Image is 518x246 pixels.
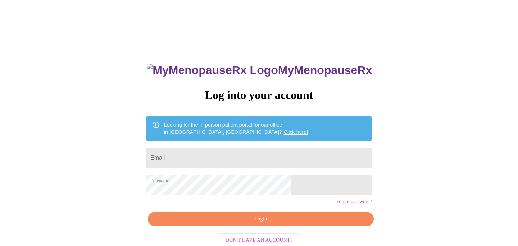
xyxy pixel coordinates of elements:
[156,215,365,224] span: Login
[226,236,293,245] span: Don't have an account?
[147,64,278,77] img: MyMenopauseRx Logo
[164,118,308,138] div: Looking for the in person patient portal for our office in [GEOGRAPHIC_DATA], [GEOGRAPHIC_DATA]?
[336,199,372,205] a: Forgot password?
[148,212,374,227] button: Login
[216,237,303,243] a: Don't have an account?
[146,88,372,102] h3: Log into your account
[147,64,372,77] h3: MyMenopauseRx
[284,129,308,135] a: Click here!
